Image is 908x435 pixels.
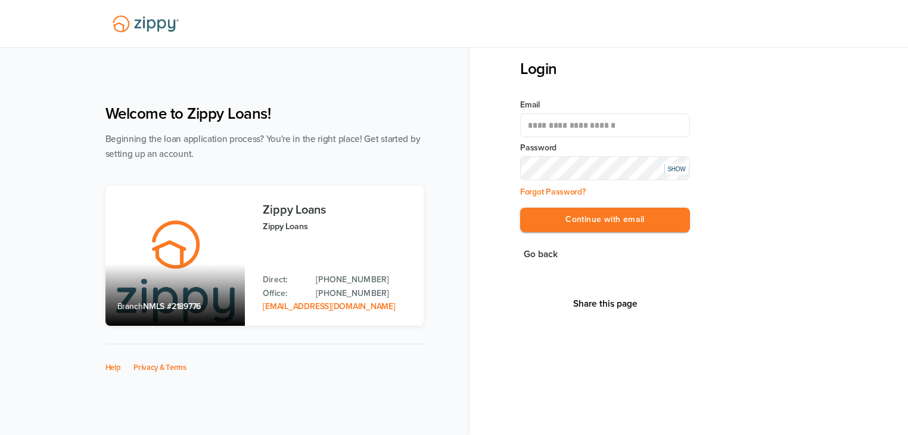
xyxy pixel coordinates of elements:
a: Direct Phone: 512-975-2947 [316,273,411,286]
h3: Zippy Loans [263,203,411,217]
input: Email Address [520,113,690,137]
a: Help [105,363,121,372]
p: Direct: [263,273,304,286]
p: Office: [263,287,304,300]
button: Share This Page [570,298,641,310]
div: SHOW [664,164,688,174]
a: Forgot Password? [520,187,586,197]
img: Lender Logo [105,10,186,38]
span: NMLS #2189776 [143,301,201,311]
h1: Welcome to Zippy Loans! [105,104,424,123]
span: Branch [117,301,144,311]
h3: Login [520,60,690,78]
a: Privacy & Terms [133,363,186,372]
label: Password [520,142,690,154]
p: Zippy Loans [263,220,411,233]
span: Beginning the loan application process? You're in the right place! Get started by setting up an a... [105,134,421,159]
button: Continue with email [520,208,690,232]
button: Go back [520,246,561,263]
input: Input Password [520,156,690,180]
a: Email Address: zippyguide@zippymh.com [263,301,395,311]
label: Email [520,99,690,111]
a: Office Phone: 512-975-2947 [316,287,411,300]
